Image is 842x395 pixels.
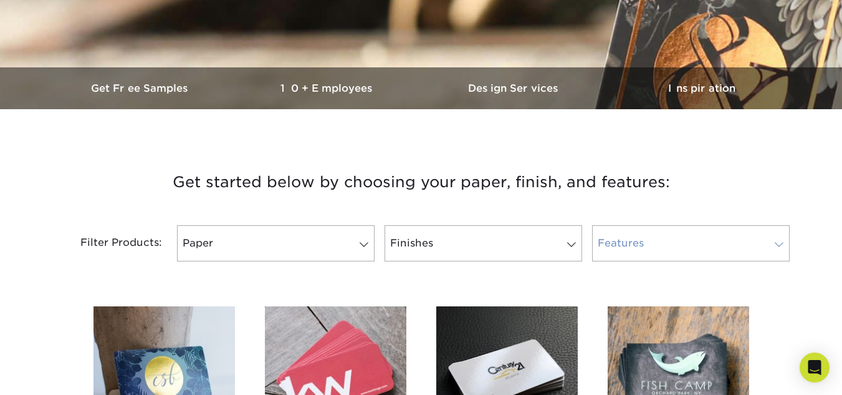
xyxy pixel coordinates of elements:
[234,67,421,109] a: 10+ Employees
[57,154,786,210] h3: Get started below by choosing your paper, finish, and features:
[234,82,421,94] h3: 10+ Employees
[47,82,234,94] h3: Get Free Samples
[421,82,608,94] h3: Design Services
[421,67,608,109] a: Design Services
[47,225,172,261] div: Filter Products:
[592,225,790,261] a: Features
[800,353,830,383] div: Open Intercom Messenger
[385,225,582,261] a: Finishes
[608,82,795,94] h3: Inspiration
[608,67,795,109] a: Inspiration
[47,67,234,109] a: Get Free Samples
[177,225,375,261] a: Paper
